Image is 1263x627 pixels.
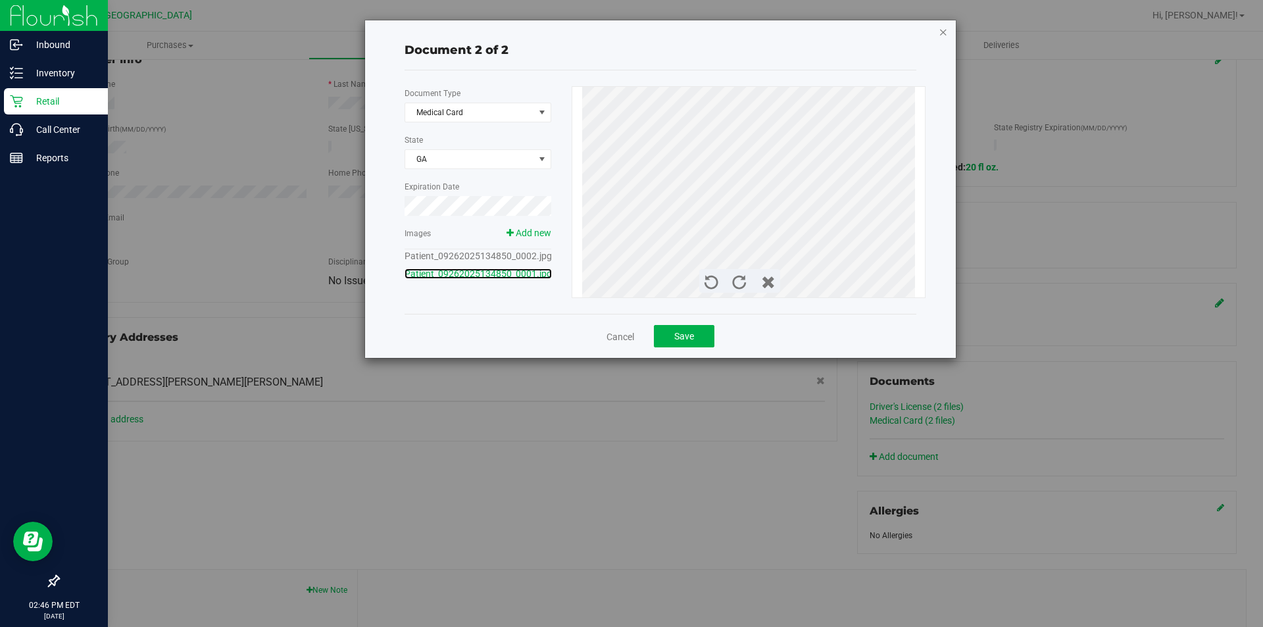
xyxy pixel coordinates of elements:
label: Images [405,228,431,239]
a: Add new [507,228,551,238]
iframe: Resource center [13,522,53,561]
inline-svg: Inbound [10,38,23,51]
inline-svg: Retail [10,95,23,108]
p: [DATE] [6,611,102,621]
p: 02:46 PM EDT [6,599,102,611]
a: Patient_09262025134850_0002.jpg [405,251,552,261]
div: Document 2 of 2 [405,41,916,59]
inline-svg: Reports [10,151,23,164]
label: State [405,134,423,146]
label: Document Type [405,88,460,99]
a: Cancel [607,330,634,343]
span: Save [674,331,694,341]
p: Inbound [23,37,102,53]
inline-svg: Inventory [10,66,23,80]
a: Patient_09262025134850_0001.jpg [405,268,552,279]
p: Call Center [23,122,102,138]
span: Add new [516,228,551,238]
p: Reports [23,150,102,166]
span: select [534,103,551,122]
span: Medical Card [405,103,534,122]
p: Inventory [23,65,102,81]
p: Retail [23,93,102,109]
label: Expiration Date [405,181,459,193]
inline-svg: Call Center [10,123,23,136]
button: Save [654,325,714,347]
span: GA [405,150,551,168]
